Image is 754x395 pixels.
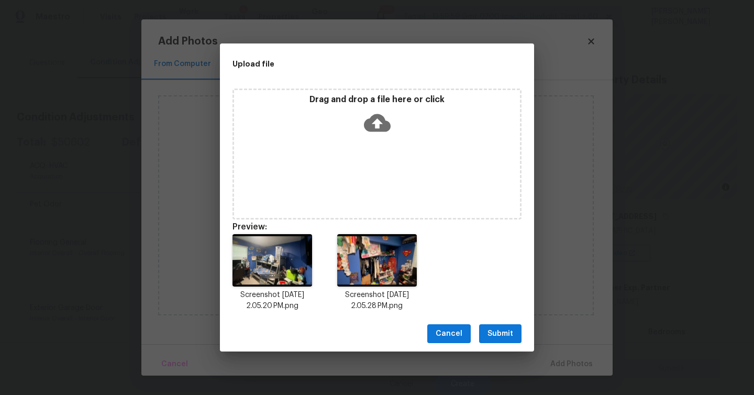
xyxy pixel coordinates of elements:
span: Cancel [436,327,462,341]
span: Submit [487,327,513,341]
p: Drag and drop a file here or click [234,94,520,105]
p: Screenshot [DATE] 2.05.28 PM.png [337,290,417,312]
p: Screenshot [DATE] 2.05.20 PM.png [232,290,312,312]
img: RLVpcAAQIECBAgQIAAAQIECBAgQIAAAQIECBAgQIAAAQIECBAgQIAAAQIECBAgQIAAgVzAAJ2TChIgQIAAAQIECBAgQIAAAQI... [337,234,417,287]
button: Cancel [427,324,471,344]
img: 467WAAAAAElFTkSuQmCC [232,234,312,287]
h2: Upload file [232,58,474,70]
button: Submit [479,324,522,344]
